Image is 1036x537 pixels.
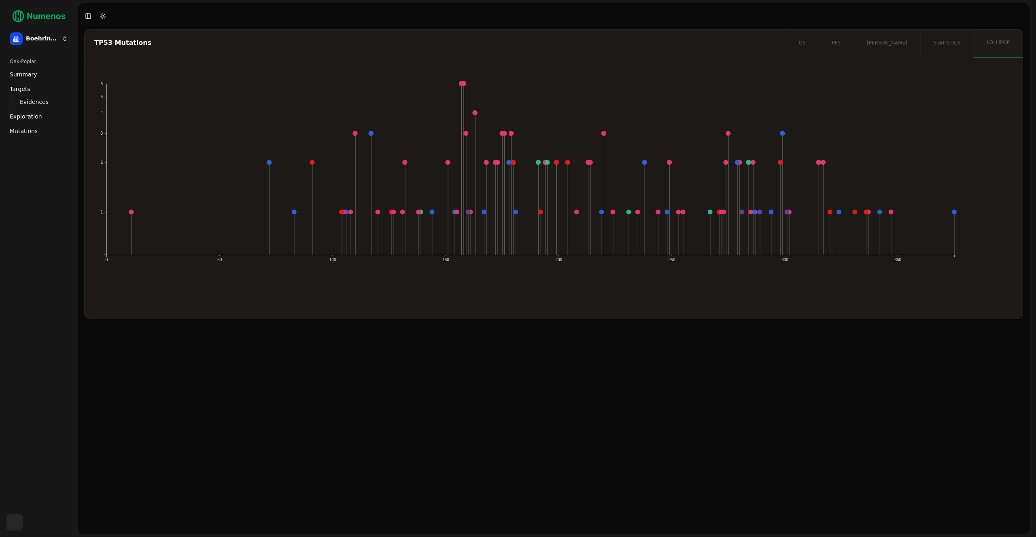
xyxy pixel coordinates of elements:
text: 0 [106,258,108,262]
img: Numenos [6,6,71,26]
a: Summary [6,68,71,81]
span: Summary [10,70,37,78]
text: 5 [100,95,103,99]
text: 50 [217,258,222,262]
a: Targets [6,82,71,95]
a: Exploration [6,110,71,123]
text: 350 [895,258,902,262]
text: 2 [100,160,103,165]
a: Evidences [17,96,62,108]
div: TP53 Mutations [94,40,773,46]
span: Exploration [10,112,42,121]
text: 6 [100,82,103,86]
span: Mutations [10,127,38,135]
text: 100 [329,258,336,262]
text: 4 [100,111,103,115]
text: 300 [782,258,789,262]
text: 3 [100,131,103,136]
span: Boehringer Ingelheim [26,35,58,42]
text: 150 [443,258,450,262]
text: 1 [100,210,103,214]
button: Boehringer Ingelheim [6,29,71,49]
text: 250 [669,258,676,262]
span: Evidences [20,98,49,106]
text: 200 [556,258,563,262]
a: Mutations [6,125,71,137]
span: Targets [10,85,30,93]
div: Oak-Poplar [6,55,71,68]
